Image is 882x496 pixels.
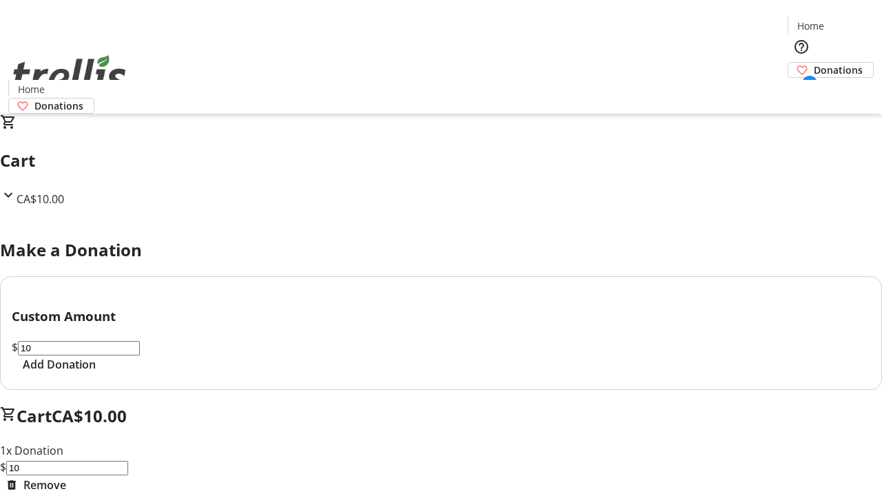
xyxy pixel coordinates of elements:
img: Orient E2E Organization 6JrRoDDGgw's Logo [8,40,131,109]
span: Home [18,82,45,96]
span: Donations [34,99,83,113]
span: Remove [23,477,66,493]
h3: Custom Amount [12,307,870,326]
span: CA$10.00 [17,192,64,207]
span: Donations [814,63,863,77]
input: Donation Amount [18,341,140,355]
span: Home [797,19,824,33]
input: Donation Amount [6,461,128,475]
a: Home [788,19,832,33]
button: Add Donation [12,356,107,373]
button: Cart [788,78,815,105]
span: Add Donation [23,356,96,373]
a: Donations [788,62,874,78]
button: Help [788,33,815,61]
span: $ [12,340,18,355]
span: CA$10.00 [52,404,127,427]
a: Home [9,82,53,96]
a: Donations [8,98,94,114]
